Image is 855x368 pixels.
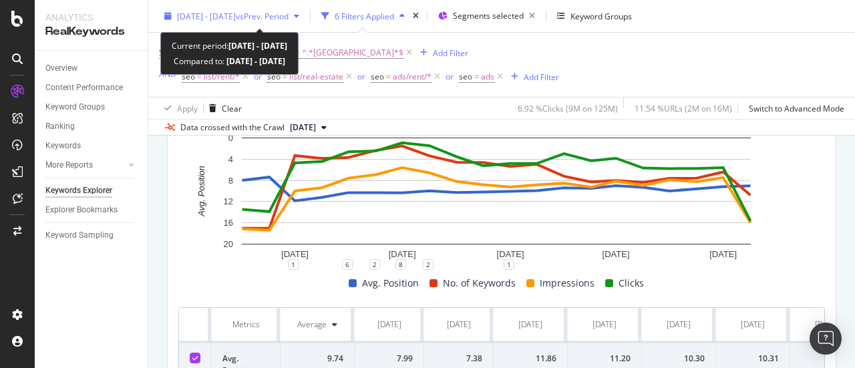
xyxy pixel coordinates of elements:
[446,71,454,82] div: or
[178,131,815,264] svg: A chart.
[45,100,138,114] a: Keyword Groups
[365,353,413,365] div: 7.99
[290,122,316,134] span: 2025 Aug. 4th
[224,239,233,249] text: 20
[177,10,236,21] span: [DATE] - [DATE]
[395,259,406,270] div: 8
[667,319,691,331] div: [DATE]
[524,71,559,82] div: Add Filter
[504,259,514,270] div: 1
[45,228,114,242] div: Keyword Sampling
[45,184,138,198] a: Keywords Explorer
[283,71,287,82] span: =
[357,70,365,83] button: or
[443,275,516,291] span: No. of Keywords
[224,55,285,67] b: [DATE] - [DATE]
[197,71,202,82] span: =
[570,10,632,21] div: Keyword Groups
[172,38,287,53] div: Current period:
[423,259,434,270] div: 2
[45,203,118,217] div: Explorer Bookmarks
[228,133,233,143] text: 0
[727,353,779,365] div: 10.31
[45,184,112,198] div: Keywords Explorer
[267,71,281,82] span: seo
[182,71,195,82] span: seo
[453,10,524,21] span: Segments selected
[362,275,419,291] span: Avg. Position
[415,45,468,61] button: Add Filter
[371,71,384,82] span: seo
[410,9,421,23] div: times
[815,319,839,331] div: [DATE]
[159,47,205,58] span: Search Type
[159,68,176,79] div: AND
[228,176,233,186] text: 8
[224,218,233,228] text: 16
[709,249,737,259] text: [DATE]
[254,70,262,83] button: or
[497,249,524,259] text: [DATE]
[504,353,556,365] div: 11.86
[578,353,631,365] div: 11.20
[45,228,138,242] a: Keyword Sampling
[297,319,327,331] div: Average
[335,10,394,21] div: 6 Filters Applied
[540,275,594,291] span: Impressions
[393,67,432,86] span: ads/rent/*
[222,319,269,331] div: Metrics
[506,69,559,85] button: Add Filter
[433,47,468,58] div: Add Filter
[45,120,138,134] a: Ranking
[45,100,105,114] div: Keyword Groups
[228,154,233,164] text: 4
[635,102,732,114] div: 11.54 % URLs ( 2M on 16M )
[45,158,125,172] a: More Reports
[45,139,138,153] a: Keywords
[357,71,365,82] div: or
[743,98,844,119] button: Switch to Advanced Mode
[447,319,471,331] div: [DATE]
[316,5,410,27] button: 6 Filters Applied
[45,139,81,153] div: Keywords
[342,259,353,270] div: 6
[518,319,542,331] div: [DATE]
[288,259,299,270] div: 1
[159,98,198,119] button: Apply
[481,67,494,86] span: ads
[369,259,380,270] div: 2
[389,249,416,259] text: [DATE]
[45,11,137,24] div: Analytics
[254,71,262,82] div: or
[446,70,454,83] button: or
[236,10,289,21] span: vs Prev. Period
[222,102,242,114] div: Clear
[174,53,285,69] div: Compared to:
[45,203,138,217] a: Explorer Bookmarks
[386,71,391,82] span: =
[281,249,309,259] text: [DATE]
[289,67,343,86] span: list/real-estate
[45,61,77,75] div: Overview
[45,158,93,172] div: More Reports
[45,24,137,39] div: RealKeywords
[204,98,242,119] button: Clear
[45,61,138,75] a: Overview
[177,102,198,114] div: Apply
[552,5,637,27] button: Keyword Groups
[180,122,285,134] div: Data crossed with the Crawl
[653,353,705,365] div: 10.30
[228,40,287,51] b: [DATE] - [DATE]
[45,81,123,95] div: Content Performance
[377,319,401,331] div: [DATE]
[474,71,479,82] span: =
[291,353,343,365] div: 9.74
[45,81,138,95] a: Content Performance
[224,197,233,207] text: 12
[204,67,240,86] span: list/rent/*
[749,102,844,114] div: Switch to Advanced Mode
[196,166,206,217] text: Avg. Position
[435,353,482,365] div: 7.38
[159,67,176,80] button: AND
